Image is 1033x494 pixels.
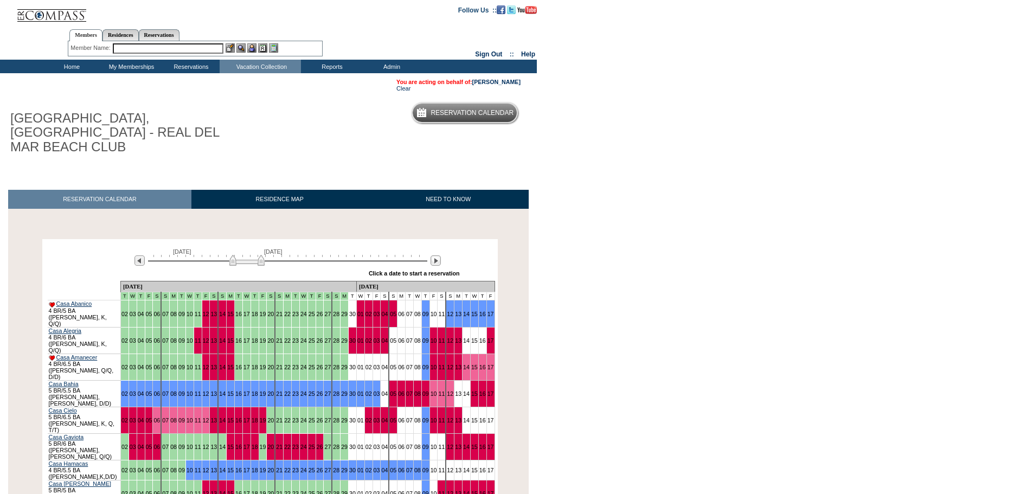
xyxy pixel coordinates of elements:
[227,390,234,397] a: 15
[324,311,331,317] a: 27
[227,417,234,424] a: 15
[463,311,470,317] a: 14
[276,390,283,397] a: 21
[517,6,537,14] img: Subscribe to our YouTube Channel
[333,417,339,424] a: 28
[146,417,152,424] a: 05
[187,311,193,317] a: 10
[252,444,258,450] a: 18
[258,43,267,53] img: Reservations
[414,337,421,344] a: 08
[349,337,356,344] a: 30
[284,311,291,317] a: 22
[381,444,388,450] a: 04
[438,337,445,344] a: 11
[422,364,429,370] a: 09
[406,337,413,344] a: 07
[341,364,348,370] a: 29
[284,337,291,344] a: 22
[487,417,494,424] a: 17
[479,390,486,397] a: 16
[153,311,160,317] a: 06
[300,390,307,397] a: 24
[487,311,494,317] a: 17
[243,364,250,370] a: 17
[138,364,144,370] a: 04
[243,417,250,424] a: 17
[267,364,274,370] a: 20
[162,337,169,344] a: 07
[252,311,258,317] a: 18
[300,417,307,424] a: 24
[130,364,136,370] a: 03
[121,311,128,317] a: 02
[227,444,234,450] a: 15
[267,311,274,317] a: 20
[138,390,144,397] a: 04
[357,337,364,344] a: 01
[130,337,136,344] a: 03
[398,390,405,397] a: 06
[187,417,193,424] a: 10
[227,364,234,370] a: 15
[178,364,185,370] a: 09
[398,364,405,370] a: 06
[475,50,502,58] a: Sign Out
[292,417,299,424] a: 23
[357,311,364,317] a: 01
[390,417,396,424] a: 05
[276,444,283,450] a: 21
[49,355,55,361] img: favorite
[243,444,250,450] a: 17
[521,50,535,58] a: Help
[333,390,339,397] a: 28
[210,444,217,450] a: 13
[357,390,364,397] a: 01
[357,444,364,450] a: 01
[374,444,380,450] a: 03
[210,311,217,317] a: 13
[317,337,323,344] a: 26
[292,364,299,370] a: 23
[396,85,410,92] a: Clear
[309,337,315,344] a: 25
[138,311,144,317] a: 04
[398,417,405,424] a: 06
[8,190,191,209] a: RESERVATION CALENDAR
[365,311,372,317] a: 02
[341,311,348,317] a: 29
[203,337,209,344] a: 12
[236,43,246,53] img: View
[146,311,152,317] a: 05
[187,337,193,344] a: 10
[187,364,193,370] a: 10
[276,417,283,424] a: 21
[138,417,144,424] a: 04
[203,444,209,450] a: 12
[276,311,283,317] a: 21
[406,311,413,317] a: 07
[49,434,84,440] a: Casa Gaviota
[341,417,348,424] a: 29
[438,364,445,370] a: 11
[252,390,258,397] a: 18
[178,311,185,317] a: 09
[365,390,372,397] a: 02
[267,417,274,424] a: 20
[333,444,339,450] a: 28
[422,390,429,397] a: 09
[414,390,421,397] a: 08
[507,5,516,14] img: Follow us on Twitter
[349,417,356,424] a: 30
[195,444,201,450] a: 11
[300,311,307,317] a: 24
[309,390,315,397] a: 25
[134,255,145,266] img: Previous
[210,390,217,397] a: 13
[390,311,396,317] a: 05
[162,444,169,450] a: 07
[170,417,177,424] a: 08
[447,364,453,370] a: 12
[69,29,102,41] a: Members
[381,364,388,370] a: 04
